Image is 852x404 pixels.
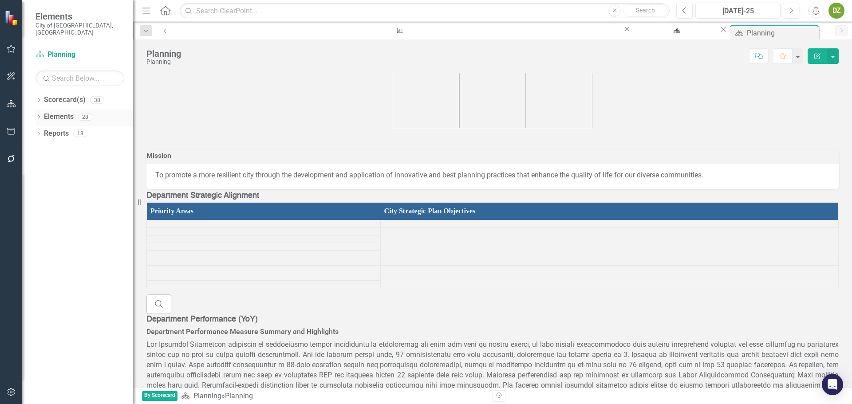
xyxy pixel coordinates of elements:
[146,49,181,59] div: Planning
[90,96,104,104] div: 38
[142,391,177,401] span: By Scorecard
[146,315,258,323] strong: Department Performance (YoY)
[78,113,92,121] div: 28
[747,27,816,39] div: Planning
[828,3,844,19] button: DZ
[698,6,777,16] div: [DATE]-25
[146,59,181,65] div: Planning
[639,33,711,44] div: City of [GEOGRAPHIC_DATA]
[180,3,670,19] input: Search ClearPoint...
[146,328,839,336] h3: Department Performance Measure Summary and Highlights
[4,10,20,26] img: ClearPoint Strategy
[459,62,526,128] img: city_priorities_res_icon%20grey.png
[526,62,592,128] img: city_priorities_p2p_icon%20grey.png
[146,152,839,160] h3: Mission
[35,50,124,60] a: Planning
[623,4,667,17] button: Search
[631,25,719,36] a: City of [GEOGRAPHIC_DATA]
[193,392,221,400] a: Planning
[695,3,781,19] button: [DATE]-25
[393,62,459,128] img: city_priorities_qol_icon.png
[44,112,74,122] a: Elements
[44,95,86,105] a: Scorecard(s)
[150,206,377,216] div: Priority Areas
[181,391,486,401] div: »
[35,22,124,36] small: City of [GEOGRAPHIC_DATA], [GEOGRAPHIC_DATA]
[155,170,830,180] p: To promote a more resilient city through the development and application of innovative and best p...
[44,129,69,139] a: Reports
[822,374,843,395] div: Open Intercom Messenger
[73,130,87,137] div: 18
[225,392,253,400] div: Planning
[384,206,835,216] div: City Strategic Plan Objectives
[146,192,259,200] span: Department Strategic Alignment
[174,25,623,36] a: Provide Laserfiche accessibility to public hearing applications by working with the scan team to ...
[35,11,124,22] span: Elements
[182,33,615,44] div: Provide Laserfiche accessibility to public hearing applications by working with the scan team to ...
[636,7,655,14] span: Search
[35,71,124,86] input: Search Below...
